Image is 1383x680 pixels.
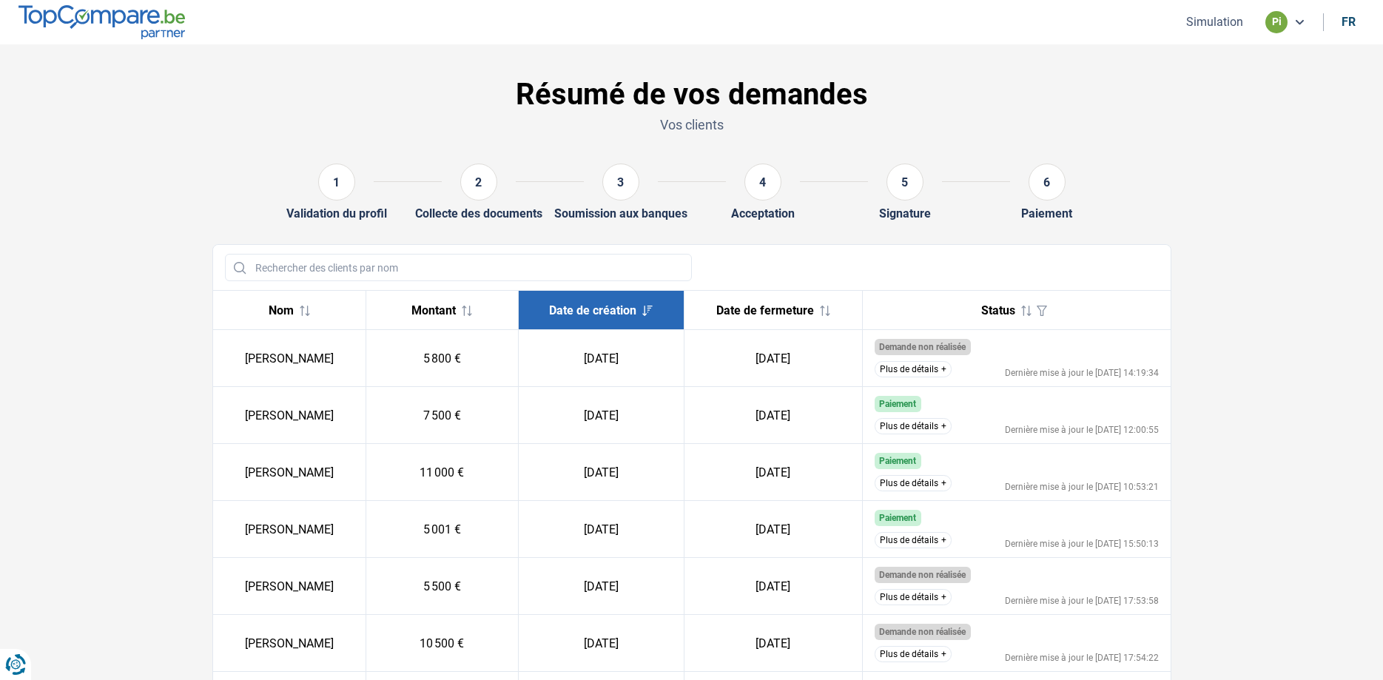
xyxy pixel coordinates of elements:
button: Plus de détails [875,361,952,377]
td: [PERSON_NAME] [213,444,366,501]
span: Demande non réalisée [879,570,966,580]
td: [PERSON_NAME] [213,330,366,387]
td: 7 500 € [366,387,519,444]
td: 5 500 € [366,558,519,615]
td: 5 800 € [366,330,519,387]
div: fr [1342,15,1356,29]
div: Signature [879,206,931,221]
div: pi [1265,11,1288,33]
div: Dernière mise à jour le [DATE] 12:00:55 [1005,425,1159,434]
td: [DATE] [519,615,684,672]
span: Paiement [879,399,916,409]
div: 2 [460,164,497,201]
div: 3 [602,164,639,201]
div: 4 [744,164,781,201]
div: 1 [318,164,355,201]
td: [DATE] [684,558,862,615]
h1: Résumé de vos demandes [212,77,1171,112]
td: 11 000 € [366,444,519,501]
div: Soumission aux banques [554,206,687,221]
button: Plus de détails [875,532,952,548]
div: Paiement [1021,206,1072,221]
div: Validation du profil [286,206,387,221]
td: 10 500 € [366,615,519,672]
span: Demande non réalisée [879,342,966,352]
div: Dernière mise à jour le [DATE] 14:19:34 [1005,368,1159,377]
p: Vos clients [212,115,1171,134]
td: [PERSON_NAME] [213,558,366,615]
button: Simulation [1182,14,1248,30]
div: Dernière mise à jour le [DATE] 15:50:13 [1005,539,1159,548]
td: [DATE] [684,444,862,501]
span: Demande non réalisée [879,627,966,637]
span: Status [981,303,1015,317]
span: Date de fermeture [716,303,814,317]
button: Plus de détails [875,646,952,662]
td: [DATE] [519,444,684,501]
div: 5 [886,164,923,201]
td: [DATE] [684,330,862,387]
span: Nom [269,303,294,317]
td: [DATE] [519,558,684,615]
span: Date de création [549,303,636,317]
span: Montant [411,303,456,317]
td: [DATE] [684,615,862,672]
div: 6 [1029,164,1066,201]
td: [PERSON_NAME] [213,501,366,558]
input: Rechercher des clients par nom [225,254,692,281]
td: [DATE] [684,501,862,558]
td: [DATE] [519,387,684,444]
div: Collecte des documents [415,206,542,221]
td: [DATE] [519,330,684,387]
button: Plus de détails [875,589,952,605]
div: Dernière mise à jour le [DATE] 17:54:22 [1005,653,1159,662]
div: Dernière mise à jour le [DATE] 17:53:58 [1005,596,1159,605]
td: [PERSON_NAME] [213,615,366,672]
td: [PERSON_NAME] [213,387,366,444]
span: Paiement [879,456,916,466]
td: [DATE] [684,387,862,444]
button: Plus de détails [875,418,952,434]
span: Paiement [879,513,916,523]
div: Dernière mise à jour le [DATE] 10:53:21 [1005,482,1159,491]
div: Acceptation [731,206,795,221]
button: Plus de détails [875,475,952,491]
td: [DATE] [519,501,684,558]
img: TopCompare.be [18,5,185,38]
td: 5 001 € [366,501,519,558]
